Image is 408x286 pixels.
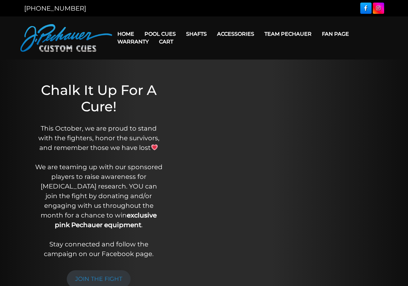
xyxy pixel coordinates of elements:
a: Shafts [181,26,212,42]
a: Fan Page [317,26,354,42]
a: Home [112,26,139,42]
a: [PHONE_NUMBER] [24,5,86,12]
a: Accessories [212,26,259,42]
a: Pool Cues [139,26,181,42]
p: This October, we are proud to stand with the fighters, honor the survivors, and remember those we... [34,124,164,259]
img: Pechauer Custom Cues [20,24,112,52]
a: Cart [154,33,178,50]
a: Warranty [112,33,154,50]
a: Team Pechauer [259,26,317,42]
img: 💗 [151,144,158,151]
h1: Chalk It Up For A Cure! [34,82,164,115]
